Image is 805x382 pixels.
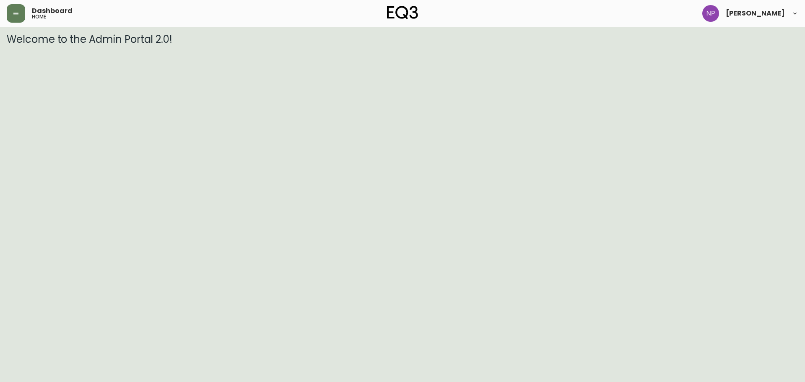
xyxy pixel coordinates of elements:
[7,34,798,45] h3: Welcome to the Admin Portal 2.0!
[726,10,785,17] span: [PERSON_NAME]
[32,8,73,14] span: Dashboard
[387,6,418,19] img: logo
[702,5,719,22] img: 50f1e64a3f95c89b5c5247455825f96f
[32,14,46,19] h5: home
